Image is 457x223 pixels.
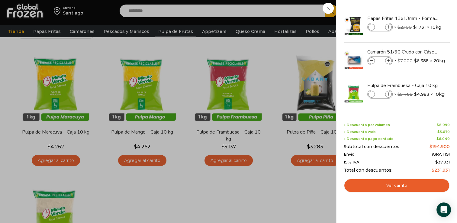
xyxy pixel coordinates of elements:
[344,123,390,127] span: + Descuento por volumen
[414,91,417,97] span: $
[344,179,450,192] a: Ver carrito
[435,123,450,127] span: -
[367,49,439,55] a: Camarón 51/60 Crudo con Cáscara - Gold - Caja 20 kg
[435,160,450,164] span: 37.031
[344,137,394,141] span: + Descuento pago contado
[397,24,412,30] bdi: 2.100
[414,58,429,64] bdi: 6.388
[413,24,416,30] span: $
[344,152,355,157] span: Envío
[367,82,439,89] a: Pulpa de Frambuesa - Caja 10 kg
[432,167,450,173] bdi: 231.931
[394,90,445,99] span: × × 10kg
[397,24,400,30] span: $
[436,137,439,141] span: $
[344,130,376,134] span: + Descuento web
[437,130,450,134] bdi: 5.670
[397,58,400,63] span: $
[375,91,385,98] input: Product quantity
[430,144,450,149] bdi: 194.900
[436,137,450,141] bdi: 6.040
[432,167,434,173] span: $
[344,144,399,149] span: Subtotal con descuentos
[394,57,445,65] span: × × 20kg
[437,123,450,127] bdi: 8.990
[437,123,439,127] span: $
[430,144,432,149] span: $
[435,137,450,141] span: -
[414,58,417,64] span: $
[397,92,400,97] span: $
[397,92,413,97] bdi: 5.460
[414,91,429,97] bdi: 4.983
[344,168,392,173] span: Total con descuentos:
[367,15,439,22] a: Papas Fritas 13x13mm - Formato 1 kg - Caja 10 kg
[344,160,359,165] span: 19% IVA
[394,23,441,31] span: × × 10kg
[413,24,426,30] bdi: 1.731
[375,57,385,64] input: Product quantity
[435,160,438,164] span: $
[397,58,413,63] bdi: 7.000
[436,130,450,134] span: -
[437,130,440,134] span: $
[436,202,451,217] div: Open Intercom Messenger
[432,152,450,157] span: ¡GRATIS!
[375,24,385,31] input: Product quantity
